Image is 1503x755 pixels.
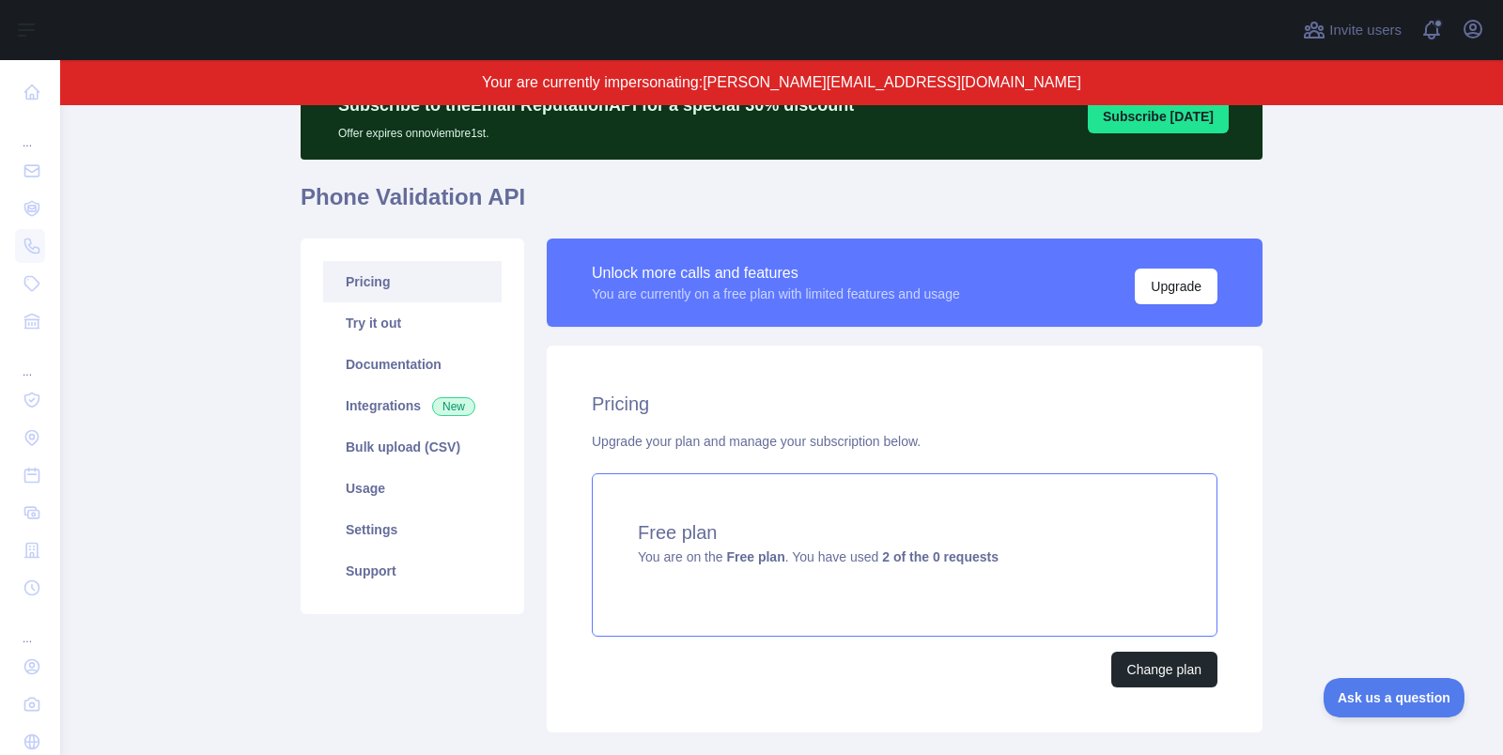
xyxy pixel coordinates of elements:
div: ... [15,113,45,150]
p: Subscribe to the Email Reputation API for a special 30 % discount [338,92,854,118]
span: Invite users [1329,20,1402,41]
span: You are on the . You have used [638,549,999,564]
p: Offer expires on noviembre 1st. [338,118,854,141]
a: Documentation [323,344,502,385]
span: New [432,397,475,416]
span: Your are currently impersonating: [482,74,703,90]
div: ... [15,342,45,379]
a: Try it out [323,302,502,344]
strong: 2 of the 0 requests [882,549,999,564]
div: You are currently on a free plan with limited features and usage [592,285,960,303]
button: Upgrade [1135,269,1217,304]
button: Invite users [1299,15,1405,45]
span: [PERSON_NAME][EMAIL_ADDRESS][DOMAIN_NAME] [703,74,1081,90]
h4: Free plan [638,519,1171,546]
a: Bulk upload (CSV) [323,426,502,468]
a: Settings [323,509,502,550]
button: Subscribe [DATE] [1088,100,1229,133]
div: Upgrade your plan and manage your subscription below. [592,432,1217,451]
iframe: Toggle Customer Support [1324,678,1465,717]
div: Unlock more calls and features [592,262,960,285]
h2: Pricing [592,391,1217,417]
a: Support [323,550,502,592]
h1: Phone Validation API [301,182,1263,227]
div: ... [15,609,45,646]
a: Usage [323,468,502,509]
a: Pricing [323,261,502,302]
button: Change plan [1111,652,1217,687]
strong: Free plan [726,549,784,564]
a: Integrations New [323,385,502,426]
